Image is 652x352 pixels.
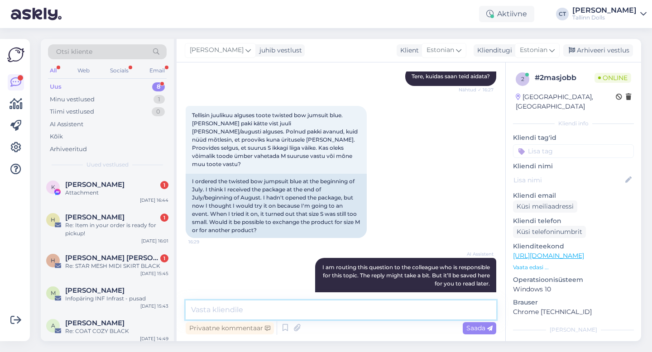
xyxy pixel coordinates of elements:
span: Uued vestlused [86,161,129,169]
img: Askly Logo [7,46,24,63]
div: # 2masjobb [535,72,594,83]
div: CT [556,8,569,20]
p: Operatsioonisüsteem [513,275,634,285]
span: Online [594,73,631,83]
p: Kliendi email [513,191,634,200]
span: Estonian [520,45,547,55]
div: [DATE] 15:45 [140,270,168,277]
div: 0 [152,107,165,116]
div: Arhiveeritud [50,145,87,154]
div: [DATE] 14:49 [140,335,168,342]
span: Otsi kliente [56,47,92,57]
span: [PERSON_NAME] [190,45,244,55]
div: Klient [397,46,419,55]
p: Kliendi telefon [513,216,634,226]
span: Tellisin juulikuu alguses toote twisted bow jumsuit blue. [PERSON_NAME] paki kätte vist juuli [PE... [192,112,359,167]
div: Socials [108,65,130,76]
div: Kõik [50,132,63,141]
span: H [51,257,55,264]
div: [DATE] 16:44 [140,197,168,204]
span: Karmen Nõmm [65,181,125,189]
span: AI Assistent [460,251,494,257]
p: Chrome [TECHNICAL_ID] [513,307,634,317]
div: Re: Item in your order is ready for pickup! [65,221,168,238]
span: anna-kaisa nikkola [65,319,125,327]
div: Küsi meiliaadressi [513,200,577,213]
input: Lisa nimi [513,175,623,185]
div: juhib vestlust [256,46,302,55]
span: H [51,216,55,223]
div: Infopäring INF Infrast - pusad [65,295,168,303]
div: Tallinn Dolls [572,14,637,21]
span: I am routing this question to the colleague who is responsible for this topic. The reply might ta... [322,264,491,287]
div: Tiimi vestlused [50,107,94,116]
span: 2 [521,76,524,82]
div: Re: STAR MESH MIDI SKIRT BLACK [65,262,168,270]
div: Uus [50,82,62,91]
div: Küsi telefoninumbrit [513,226,586,238]
div: Email [148,65,167,76]
input: Lisa tag [513,144,634,158]
p: Brauser [513,298,634,307]
div: [GEOGRAPHIC_DATA], [GEOGRAPHIC_DATA] [516,92,616,111]
p: Vaata edasi ... [513,263,634,271]
span: Hedi Len [65,254,159,262]
div: AI Assistent [50,120,83,129]
span: Tere, kuidas saan teid aidata? [412,73,490,80]
div: [PERSON_NAME] [572,7,637,14]
span: 16:29 [188,238,222,245]
div: Arhiveeri vestlus [563,44,633,57]
a: [PERSON_NAME]Tallinn Dolls [572,7,647,21]
div: Web [76,65,91,76]
span: Saada [466,324,493,332]
p: Kliendi nimi [513,162,634,171]
div: 1 [153,95,165,104]
div: Aktiivne [479,6,534,22]
p: Kliendi tag'id [513,133,634,143]
div: Klienditugi [474,46,512,55]
div: Re: COAT COZY BLACK [65,327,168,335]
div: 1 [160,254,168,262]
a: [URL][DOMAIN_NAME] [513,252,584,260]
div: 8 [152,82,165,91]
div: [DATE] 15:43 [140,303,168,309]
div: I ordered the twisted bow jumpsuit blue at the beginning of July. I think I received the package ... [186,174,367,238]
span: Estonian [427,45,454,55]
span: Nähtud ✓ 16:27 [459,86,494,93]
div: All [48,65,58,76]
div: 1 [160,181,168,189]
p: Klienditeekond [513,242,634,251]
div: Attachment [65,189,168,197]
span: M [51,290,56,296]
div: [PERSON_NAME] [513,326,634,334]
p: Windows 10 [513,285,634,294]
div: 1 [160,214,168,222]
p: Märkmed [513,339,634,349]
div: Privaatne kommentaar [186,322,274,334]
div: Minu vestlused [50,95,95,104]
span: K [51,184,55,190]
div: Kliendi info [513,119,634,128]
span: Maris Voltein [65,286,125,295]
span: a [51,322,55,329]
span: Helen P [65,213,125,221]
div: [DATE] 16:01 [141,238,168,244]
